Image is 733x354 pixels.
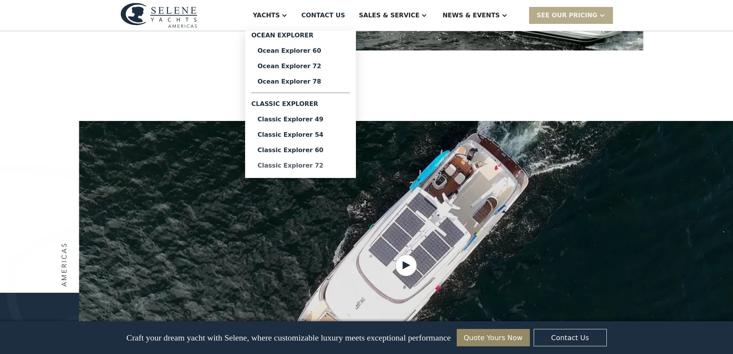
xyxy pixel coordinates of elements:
[120,3,197,28] img: logo
[257,48,344,54] div: Ocean Explorer 60
[62,244,67,287] img: logo
[257,132,344,138] div: Classic Explorer 54
[257,163,344,169] div: Classic Explorer 72
[251,43,350,59] a: Ocean Explorer 60
[251,96,350,112] div: Classic Explorer
[251,158,350,173] a: Classic Explorer 72
[359,11,419,20] div: Sales & Service
[257,147,344,153] div: Classic Explorer 60
[251,143,350,158] a: Classic Explorer 60
[257,79,344,85] div: Ocean Explorer 78
[126,333,451,343] p: Craft your dream yacht with Selene, where customizable luxury meets exceptional performance
[251,74,350,89] a: Ocean Explorer 78
[534,329,607,346] a: Contact Us
[301,11,345,20] div: Contact US
[442,11,500,20] div: News & EVENTS
[251,127,350,143] a: Classic Explorer 54
[257,63,344,69] div: Ocean Explorer 72
[253,11,280,20] div: Yachts
[457,329,530,346] a: Quote Yours Now
[529,7,613,23] div: SEE Our Pricing
[251,31,350,43] div: Ocean Explorer
[245,31,356,178] nav: Yachts
[537,11,598,20] div: SEE Our Pricing
[251,59,350,74] a: Ocean Explorer 72
[251,112,350,127] a: Classic Explorer 49
[257,116,344,122] div: Classic Explorer 49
